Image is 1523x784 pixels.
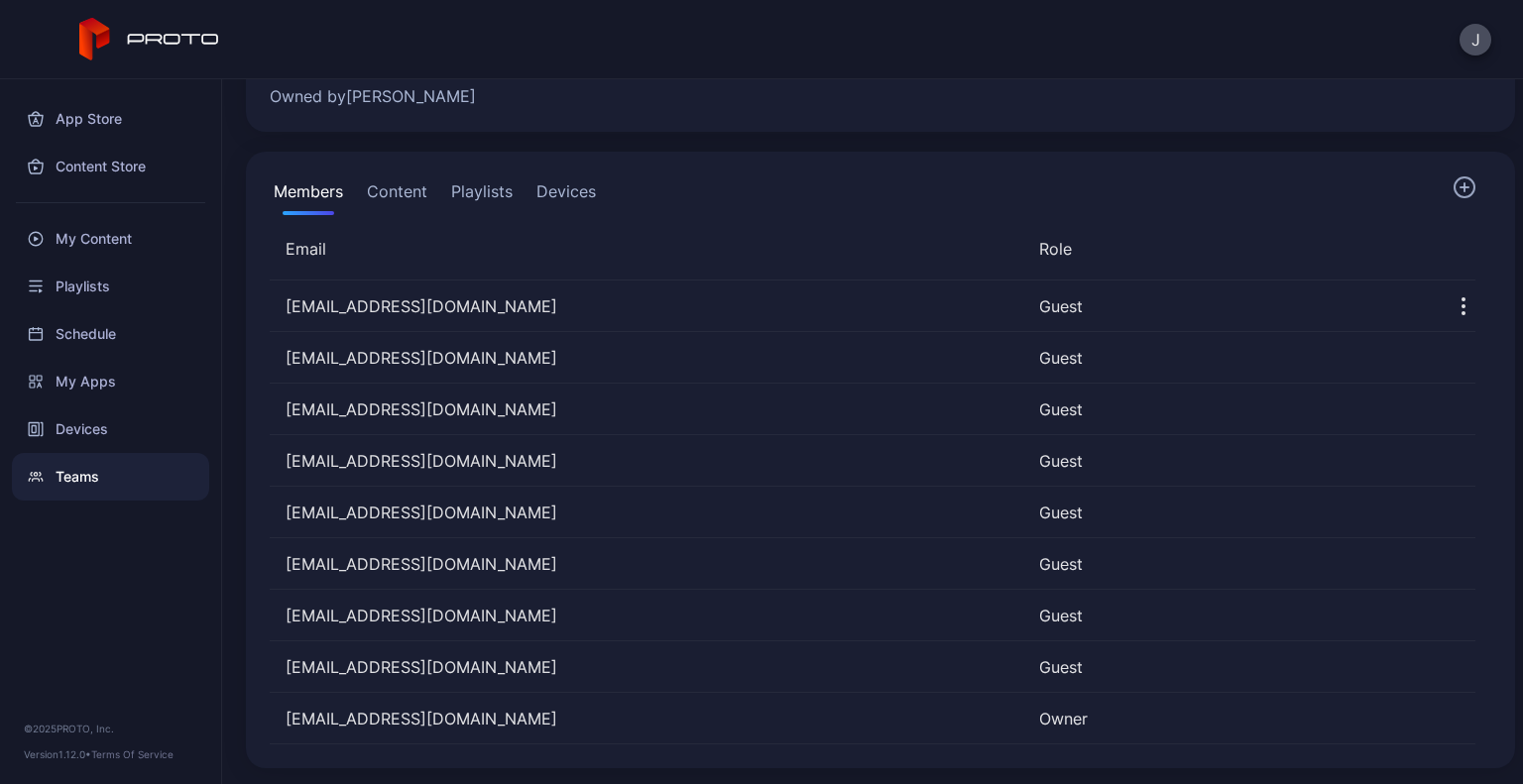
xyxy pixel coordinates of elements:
[1039,655,1408,679] div: Guest
[12,310,209,358] a: Schedule
[12,405,209,453] a: Devices
[447,175,517,215] button: Playlists
[270,604,1023,627] div: rashimr@amazon.com
[270,294,1023,318] div: jaredlkm@amazon.com
[270,449,1023,473] div: aws-apac-india-prototyping@amazon.com
[24,721,197,736] div: © 2025 PROTO, Inc.
[12,358,209,405] a: My Apps
[270,84,1467,108] div: Owned by [PERSON_NAME]
[270,552,1023,576] div: teichtah@amazon.com
[12,215,209,263] a: My Content
[24,748,91,760] span: Version 1.12.0 •
[532,175,600,215] button: Devices
[270,655,1023,679] div: martenp@amazon.com
[270,346,1023,370] div: nathjosh@amazon.com
[270,397,1023,421] div: elginlam@amazon.com
[270,707,1023,730] div: joshtoth@amazon.com
[270,175,347,215] button: Members
[12,453,209,501] a: Teams
[91,748,174,760] a: Terms Of Service
[363,175,431,215] button: Content
[1460,24,1491,56] button: J
[1039,346,1408,370] div: Guest
[1039,237,1408,261] div: Role
[1039,707,1408,730] div: Owner
[12,263,209,310] a: Playlists
[1039,449,1408,473] div: Guest
[1039,552,1408,576] div: Guest
[1039,397,1408,421] div: Guest
[1039,604,1408,627] div: Guest
[1039,501,1408,524] div: Guest
[1039,294,1408,318] div: Guest
[270,501,1023,524] div: jonfaz@amazon.com
[286,237,1023,261] div: Email
[12,95,209,143] a: App Store
[12,143,209,190] a: Content Store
